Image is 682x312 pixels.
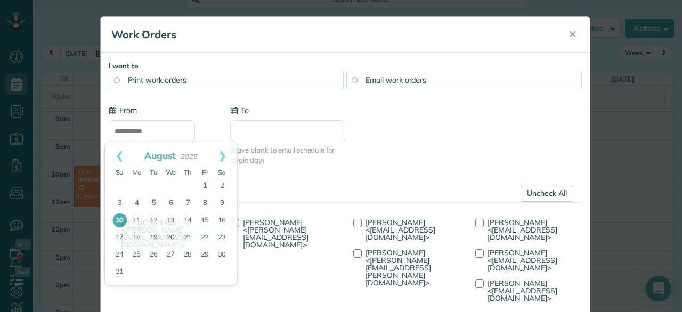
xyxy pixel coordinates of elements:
input: Email work orders [352,77,357,83]
a: 29 [197,246,214,263]
span: [PERSON_NAME] <[PERSON_NAME][EMAIL_ADDRESS][PERSON_NAME][DOMAIN_NAME]> [366,248,431,287]
span: Friday [202,168,208,177]
a: 18 [128,229,145,246]
a: 25 [128,246,145,263]
a: 7 [180,195,197,212]
a: 20 [163,229,180,246]
a: 1 [197,178,214,195]
a: 24 [111,246,128,263]
a: 9 [214,195,231,212]
h5: Work Orders [111,27,554,42]
span: ✕ [569,28,577,41]
a: 17 [111,229,128,246]
a: 19 [145,229,163,246]
span: Saturday [218,168,226,177]
a: 2 [214,178,231,195]
a: Next [208,142,237,169]
a: 14 [180,212,197,229]
a: 6 [163,195,180,212]
span: (leave blank to email schedule for single day) [230,145,345,165]
span: Monday [132,168,142,177]
span: Email work orders [366,75,426,85]
a: 13 [163,212,180,229]
a: 3 [111,195,128,212]
span: August [144,149,176,161]
a: Uncheck All [521,186,573,202]
span: Print work orders [128,75,186,85]
a: 4 [128,195,145,212]
span: Tuesday [150,168,158,177]
span: 2025 [180,152,197,161]
a: 26 [145,246,163,263]
label: To [230,105,249,116]
span: [PERSON_NAME] <[PERSON_NAME][EMAIL_ADDRESS][DOMAIN_NAME]> [243,218,308,250]
span: Thursday [184,168,192,177]
a: 11 [128,212,145,229]
a: Prev [105,142,134,169]
span: [PERSON_NAME] <[EMAIL_ADDRESS][DOMAIN_NAME]> [366,218,435,242]
strong: I want to [109,61,139,70]
a: 15 [197,212,214,229]
span: [PERSON_NAME] <[EMAIL_ADDRESS][DOMAIN_NAME]> [488,248,557,273]
a: 22 [197,229,214,246]
a: 23 [214,229,231,246]
span: [PERSON_NAME] <[EMAIL_ADDRESS][DOMAIN_NAME]> [488,278,557,303]
a: 28 [180,246,197,263]
span: Sunday [116,168,124,177]
a: 12 [145,212,163,229]
label: From [109,105,137,116]
a: 21 [180,229,197,246]
a: 31 [111,263,128,281]
a: 27 [163,246,180,263]
a: 30 [214,246,231,263]
span: [PERSON_NAME] <[EMAIL_ADDRESS][DOMAIN_NAME]> [488,218,557,242]
a: 16 [214,212,231,229]
input: Print work orders [114,77,119,83]
a: 8 [197,195,214,212]
span: Wednesday [166,168,176,177]
a: 5 [145,195,163,212]
a: 10 [112,213,127,228]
